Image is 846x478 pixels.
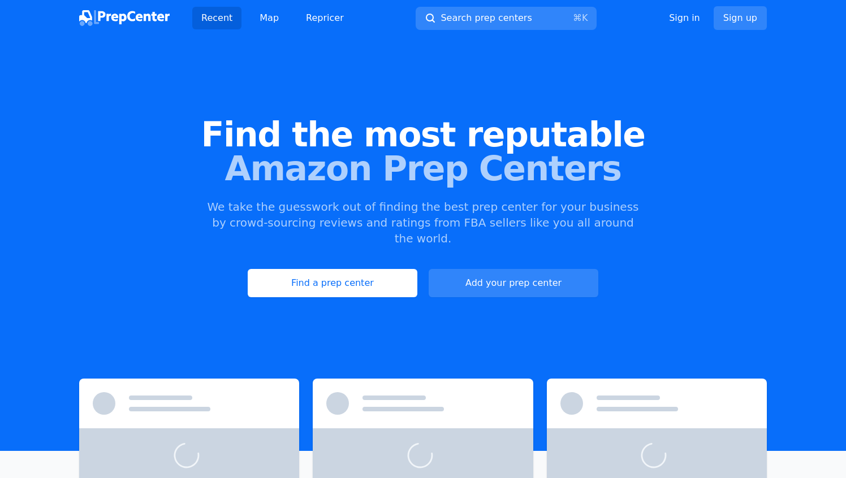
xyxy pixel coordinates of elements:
span: Search prep centers [441,11,532,25]
a: Sign in [669,11,700,25]
a: Sign up [714,6,767,30]
a: Add your prep center [429,269,598,297]
kbd: K [582,12,588,23]
a: Repricer [297,7,353,29]
span: Find the most reputable [18,118,828,151]
kbd: ⌘ [573,12,582,23]
a: Find a prep center [248,269,417,297]
a: Recent [192,7,241,29]
a: Map [251,7,288,29]
span: Amazon Prep Centers [18,151,828,185]
img: PrepCenter [79,10,170,26]
p: We take the guesswork out of finding the best prep center for your business by crowd-sourcing rev... [206,199,640,246]
button: Search prep centers⌘K [416,7,597,30]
